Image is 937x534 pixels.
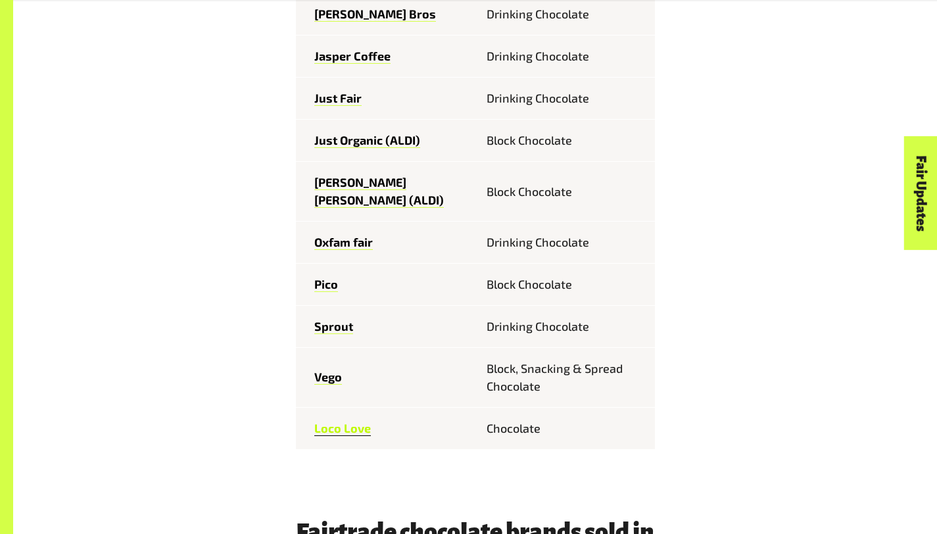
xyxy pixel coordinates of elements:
td: Drinking Chocolate [475,36,655,78]
a: Sprout [314,319,353,334]
a: Pico [314,277,338,292]
a: Vego [314,370,342,385]
td: Drinking Chocolate [475,221,655,263]
td: Block Chocolate [475,162,655,222]
a: [PERSON_NAME] [PERSON_NAME] (ALDI) [314,175,444,208]
td: Drinking Chocolate [475,305,655,347]
td: Block Chocolate [475,263,655,305]
a: Oxfam fair [314,235,373,250]
a: [PERSON_NAME] Bros [314,7,436,22]
a: Loco Love [314,421,371,436]
a: Just Organic (ALDI) [314,133,420,148]
td: Chocolate [475,407,655,449]
td: Block Chocolate [475,120,655,162]
td: Block, Snacking & Spread Chocolate [475,347,655,407]
a: Jasper Coffee [314,49,391,64]
a: Just Fair [314,91,362,106]
td: Drinking Chocolate [475,78,655,120]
